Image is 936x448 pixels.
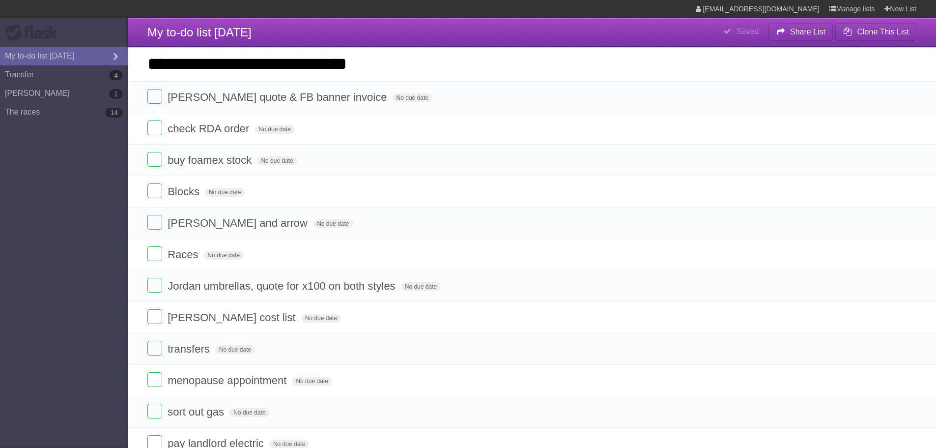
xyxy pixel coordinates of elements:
[147,26,252,39] span: My to-do list [DATE]
[147,215,162,230] label: Done
[168,248,200,261] span: Races
[109,70,123,80] b: 4
[147,89,162,104] label: Done
[168,374,289,387] span: menopause appointment
[147,404,162,418] label: Done
[205,188,245,197] span: No due date
[835,23,916,41] button: Clone This List
[768,23,833,41] button: Share List
[255,125,295,134] span: No due date
[168,406,227,418] span: sort out gas
[147,120,162,135] label: Done
[147,246,162,261] label: Done
[857,28,909,36] b: Clone This List
[5,24,64,42] div: Flask
[204,251,244,260] span: No due date
[313,219,353,228] span: No due date
[168,311,298,324] span: [PERSON_NAME] cost list
[401,282,441,291] span: No due date
[147,341,162,356] label: Done
[257,156,297,165] span: No due date
[147,278,162,293] label: Done
[168,154,254,166] span: buy foamex stock
[301,314,341,323] span: No due date
[147,152,162,167] label: Done
[147,309,162,324] label: Done
[168,280,398,292] span: Jordan umbrellas, quote for x100 on both styles
[168,217,310,229] span: [PERSON_NAME] and arrow
[215,345,255,354] span: No due date
[105,108,123,118] b: 14
[168,185,202,198] span: Blocks
[393,93,432,102] span: No due date
[292,377,332,386] span: No due date
[168,122,252,135] span: check RDA order
[737,27,759,35] b: Saved
[168,91,389,103] span: [PERSON_NAME] quote & FB banner invoice
[229,408,269,417] span: No due date
[168,343,212,355] span: transfers
[790,28,825,36] b: Share List
[147,372,162,387] label: Done
[147,183,162,198] label: Done
[109,89,123,99] b: 1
